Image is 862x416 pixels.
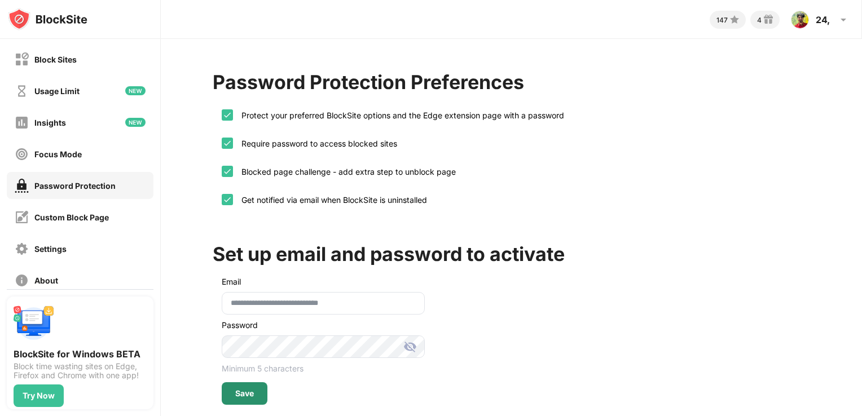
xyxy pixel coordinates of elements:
[15,147,29,161] img: focus-off.svg
[34,213,109,222] div: Custom Block Page
[762,13,775,26] img: reward-small.svg
[34,181,116,191] div: Password Protection
[213,242,565,265] div: Set up email and password to activate
[34,149,82,159] div: Focus Mode
[223,110,232,120] img: check.svg
[125,86,146,95] img: new-icon.svg
[15,210,29,224] img: customize-block-page-off.svg
[15,273,29,287] img: about-off.svg
[222,277,241,286] div: Email
[14,362,147,380] div: Block time wasting sites on Edge, Firefox and Chrome with one app!
[222,364,425,373] div: Minimum 5 characters
[34,276,58,285] div: About
[15,179,29,193] img: password-protection-on.svg
[8,8,87,30] img: logo-blocksite.svg
[15,52,29,67] img: block-off.svg
[34,244,67,254] div: Settings
[34,118,66,127] div: Insights
[235,389,254,398] div: Save
[791,11,809,29] img: ACg8ocICRdubxrBy-2b5tTHNWJ3V91bzzjmpkWs9qDElmwKjsh5hKt3w=s96-c
[223,167,232,176] img: check.svg
[233,167,456,176] div: Blocked page challenge - add extra step to unblock page
[15,84,29,98] img: time-usage-off.svg
[15,116,29,130] img: insights-off.svg
[233,139,397,148] div: Require password to access blocked sites
[213,70,524,94] div: Password Protection Preferences
[223,195,232,204] img: check.svg
[233,110,564,120] div: Protect your preferred BlockSite options and the Edge extension page with a password
[34,86,80,96] div: Usage Limit
[233,195,427,205] div: Get notified via email when BlockSite is uninstalled
[223,139,232,148] img: check.svg
[125,118,146,127] img: new-icon.svg
[222,320,425,330] div: Password
[34,55,77,64] div: Block Sites
[23,391,55,400] div: Try Now
[15,242,29,256] img: settings-off.svg
[14,348,147,360] div: BlockSite for Windows BETA
[757,16,762,24] div: 4
[816,14,830,25] div: 24,
[728,13,741,26] img: points-small.svg
[716,16,728,24] div: 147
[14,303,54,344] img: push-desktop.svg
[403,340,417,353] img: hide-password.svg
